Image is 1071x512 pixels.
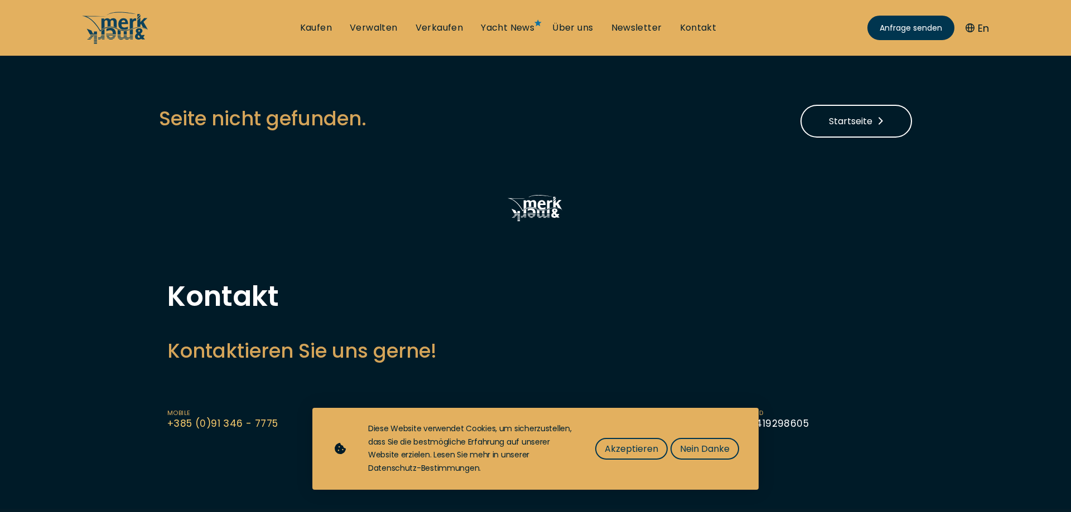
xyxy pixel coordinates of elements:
[867,16,954,40] a: Anfrage senden
[167,409,278,417] span: Mobile
[966,21,989,36] button: En
[605,442,658,456] span: Akzeptieren
[167,282,904,310] h1: Kontakt
[595,438,668,460] button: Akzeptieren
[350,22,398,34] a: Verwalten
[829,114,884,128] span: Startseite
[744,409,809,417] span: VAT ID
[800,105,912,138] a: Startseite
[159,105,366,132] h3: Seite nicht gefunden.
[368,462,479,474] a: Datenschutz-Bestimmungen
[167,417,278,430] a: +385 (0)91 346 - 7775
[670,438,739,460] button: Nein Danke
[481,22,534,34] a: Yacht News
[680,442,730,456] span: Nein Danke
[300,22,332,34] a: Kaufen
[744,417,809,430] span: 02419298605
[611,22,662,34] a: Newsletter
[368,422,573,475] div: Diese Website verwendet Cookies, um sicherzustellen, dass Sie die bestmögliche Erfahrung auf unse...
[880,22,942,34] span: Anfrage senden
[416,22,464,34] a: Verkaufen
[167,337,904,364] h3: Kontaktieren Sie uns gerne!
[680,22,717,34] a: Kontakt
[552,22,593,34] a: Über uns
